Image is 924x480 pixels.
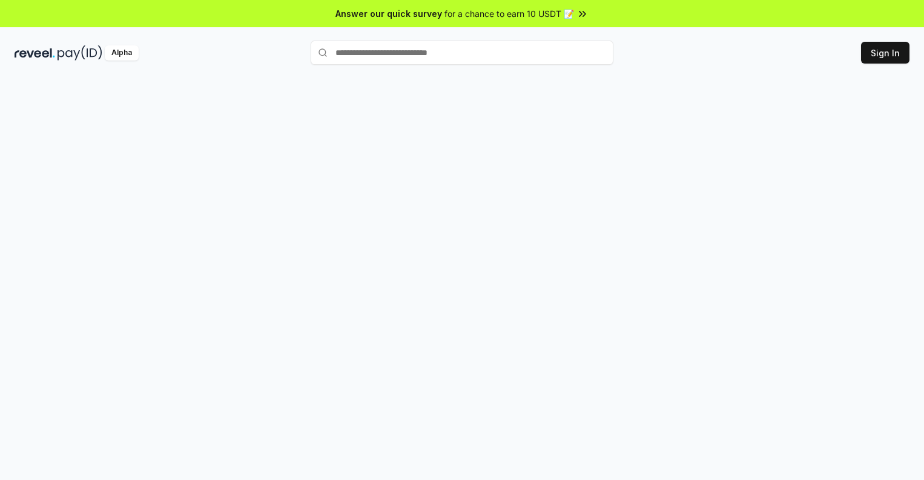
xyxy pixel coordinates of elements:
[861,42,909,64] button: Sign In
[335,7,442,20] span: Answer our quick survey
[15,45,55,61] img: reveel_dark
[105,45,139,61] div: Alpha
[444,7,574,20] span: for a chance to earn 10 USDT 📝
[58,45,102,61] img: pay_id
